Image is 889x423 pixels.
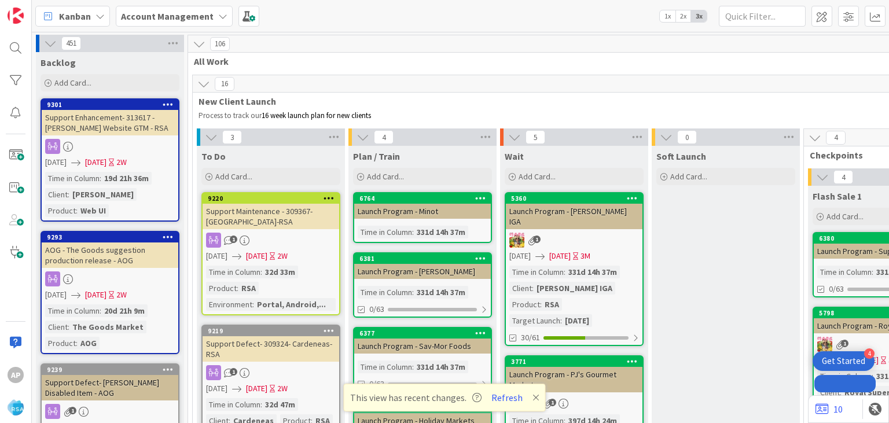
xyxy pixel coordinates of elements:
div: 9301 [42,100,178,110]
div: [DATE] [562,314,592,327]
span: [DATE] [549,250,571,262]
div: [PERSON_NAME] [69,188,137,201]
div: 4 [864,348,875,359]
span: 1 [841,340,848,347]
div: RSA [238,282,259,295]
div: 331d 14h 37m [565,266,620,278]
span: 0/63 [829,283,844,295]
div: 9220Support Maintenance - 309367- [GEOGRAPHIC_DATA]-RSA [203,193,339,229]
div: Product [206,282,237,295]
div: 9220 [208,194,339,203]
div: 6764 [359,194,491,203]
div: Client [509,282,532,295]
div: 9239 [42,365,178,375]
div: Launch Program - PJ's Gourmet Markets [506,367,642,392]
img: MC [509,233,524,248]
div: Target Launch [509,314,560,327]
span: : [872,266,873,278]
div: Support Defect- [PERSON_NAME] Disabled Item - AOG [42,375,178,400]
span: Add Card... [826,211,864,222]
span: 4 [374,130,394,144]
div: 9219 [203,326,339,336]
span: Plan / Train [353,150,400,162]
span: : [532,282,534,295]
div: 6377Launch Program - Sav-Mor Foods [354,328,491,354]
div: 3771Launch Program - PJ's Gourmet Markets [506,356,642,392]
span: 1x [660,10,675,22]
span: 0/63 [369,378,384,390]
span: : [840,386,842,399]
div: 5360 [506,193,642,204]
div: 331d 14h 37m [414,286,468,299]
span: Add Card... [54,78,91,88]
div: Time in Column [358,361,412,373]
div: Environment [206,298,252,311]
span: : [260,398,262,411]
span: 16 week launch plan for new clients [262,111,371,120]
div: Time in Column [45,172,100,185]
div: Time in Column [45,304,100,317]
div: [PERSON_NAME] IGA [534,282,615,295]
span: : [412,286,414,299]
div: 6377 [354,328,491,339]
div: Client [45,188,68,201]
div: 9293AOG - The Goods suggestion production release - AOG [42,232,178,268]
div: 2W [277,382,288,395]
a: 10 [815,402,843,416]
span: 5 [526,130,545,144]
span: 16 [215,77,234,91]
span: 4 [833,170,853,184]
img: MC [817,337,832,352]
span: 1 [230,236,237,243]
span: : [412,361,414,373]
div: Launch Program - Minot [354,204,491,219]
div: ES [506,396,642,411]
div: 331d 14h 37m [414,226,468,238]
div: AOG - The Goods suggestion production release - AOG [42,242,178,268]
div: AOG [78,337,100,350]
div: 6764 [354,193,491,204]
span: [DATE] [206,382,227,395]
div: 9220 [203,193,339,204]
div: Time in Column [358,226,412,238]
button: Refresh [487,390,527,405]
span: : [237,282,238,295]
span: [DATE] [85,156,106,168]
span: : [68,321,69,333]
span: : [252,298,254,311]
div: 2W [116,156,127,168]
div: MC [506,233,642,248]
span: 1 [533,236,541,243]
span: 3 [222,130,242,144]
span: : [560,314,562,327]
div: Web UI [78,204,109,217]
div: 19d 21h 36m [101,172,152,185]
img: Visit kanbanzone.com [8,8,24,24]
span: : [564,266,565,278]
div: Time in Column [817,370,872,382]
span: Flash Sale 1 [813,190,862,202]
span: [DATE] [509,250,531,262]
span: [DATE] [85,289,106,301]
div: 6381 [359,255,491,263]
span: 451 [61,36,81,50]
div: Product [509,298,540,311]
div: Launch Program - [PERSON_NAME] [354,264,491,279]
div: Time in Column [509,266,564,278]
span: : [872,370,873,382]
span: : [260,266,262,278]
div: 6381 [354,253,491,264]
div: Get Started [822,355,865,367]
div: 9293 [47,233,178,241]
div: Client [817,386,840,399]
span: Soft Launch [656,150,706,162]
span: Add Card... [215,171,252,182]
div: 3M [581,250,590,262]
div: Product [45,337,76,350]
div: Portal, Android,... [254,298,329,311]
img: avatar [8,399,24,415]
span: Add Card... [519,171,556,182]
span: 0/63 [369,303,384,315]
div: Time in Column [206,266,260,278]
div: Support Maintenance - 309367- [GEOGRAPHIC_DATA]-RSA [203,204,339,229]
